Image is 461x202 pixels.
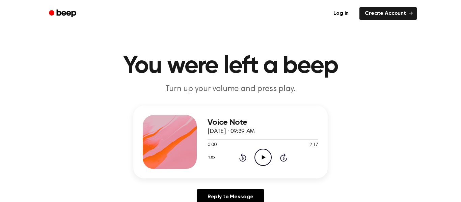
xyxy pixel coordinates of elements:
button: 1.0x [208,152,218,163]
span: 2:17 [309,142,318,149]
p: Turn up your volume and press play. [101,84,360,95]
a: Create Account [359,7,417,20]
a: Log in [327,6,355,21]
span: 0:00 [208,142,216,149]
span: [DATE] · 09:39 AM [208,128,255,135]
h1: You were left a beep [58,54,403,78]
h3: Voice Note [208,118,318,127]
a: Beep [44,7,82,20]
